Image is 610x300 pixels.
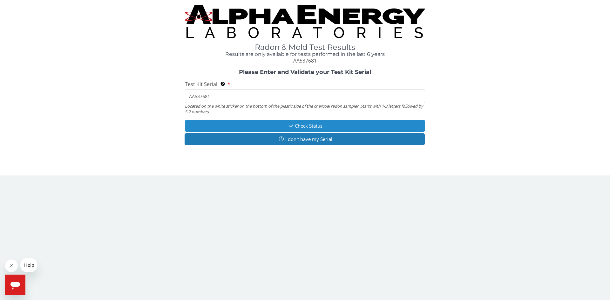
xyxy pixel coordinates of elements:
h4: Results are only available for tests performed in the last 6 years [185,51,425,57]
iframe: Button to launch messaging window [5,275,25,295]
h1: Radon & Mold Test Results [185,43,425,51]
div: Located on the white sticker on the bottom of the plastic side of the charcoal radon sampler. Sta... [185,103,425,115]
button: Check Status [185,120,425,132]
img: TightCrop.jpg [185,5,425,38]
iframe: Close message [5,259,18,272]
button: I don't have my Serial [185,133,425,145]
iframe: Message from company [20,258,37,272]
span: Test Kit Serial [185,81,217,88]
strong: Please Enter and Validate your Test Kit Serial [239,69,371,76]
span: AA537681 [293,57,317,64]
